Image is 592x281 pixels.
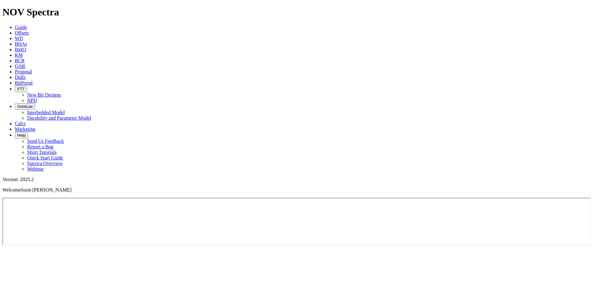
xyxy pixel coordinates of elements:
a: BitPortal [15,80,33,85]
button: FTT [15,86,27,92]
a: Spectra Overview [27,161,63,166]
span: OrbitLite [17,104,33,109]
span: Help [17,133,26,138]
p: Welcome [2,187,590,193]
a: Report a Bug [27,144,53,149]
a: Quick Start Guide [27,155,63,160]
a: Send Us Feedback [27,138,64,144]
a: Durability and Parameter Model [27,115,91,121]
span: Soon [PERSON_NAME] [21,187,72,192]
button: Help [15,132,28,138]
a: BitIQ [15,47,26,52]
button: OrbitLite [15,103,35,110]
a: OAR [15,64,25,69]
div: Version: 2025.2 [2,177,590,182]
a: BHAs [15,41,27,47]
a: Proposal [15,69,32,74]
a: Dulls [15,75,26,80]
a: KM [15,52,23,58]
a: New Bit Designs [27,92,61,97]
h1: NOV Spectra [2,6,590,18]
a: NPD [27,98,37,103]
a: Interbedded Model [27,110,65,115]
a: WD [15,36,23,41]
a: Offsets [15,30,29,35]
a: Calcs [15,121,26,126]
a: Marketing [15,126,35,132]
span: FTT [17,87,25,91]
a: Short Tutorials [27,150,57,155]
a: BCR [15,58,25,63]
a: Webinar [27,166,44,171]
a: Guide [15,25,27,30]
